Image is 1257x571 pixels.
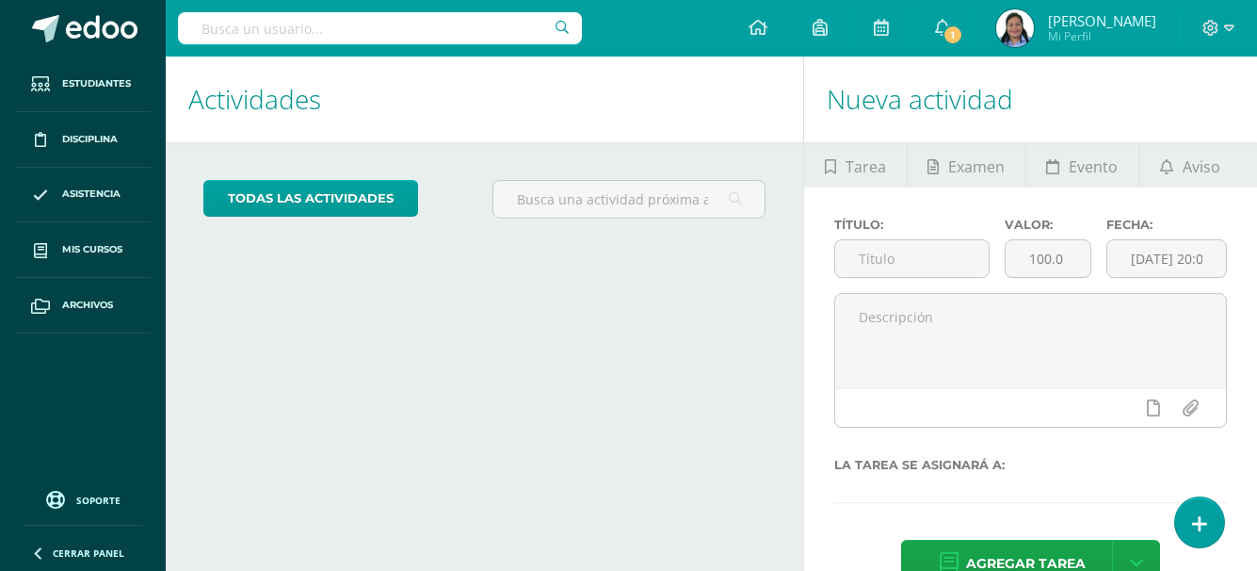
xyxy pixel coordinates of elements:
img: 7789f009e13315f724d5653bd3ad03c2.png [996,9,1034,47]
h1: Nueva actividad [827,57,1234,142]
a: Aviso [1139,142,1240,188]
a: Archivos [15,278,151,334]
span: Archivos [62,298,113,313]
a: Mis cursos [15,222,151,278]
a: todas las Actividades [203,180,418,217]
input: Fecha de entrega [1107,240,1226,277]
span: Tarea [846,144,886,189]
a: Estudiantes [15,57,151,112]
span: Asistencia [62,187,121,202]
h1: Actividades [188,57,781,142]
span: Evento [1069,144,1118,189]
input: Busca un usuario... [178,12,582,44]
span: Cerrar panel [53,547,124,560]
span: Soporte [76,494,121,507]
span: Estudiantes [62,76,131,91]
label: La tarea se asignará a: [834,458,1227,472]
span: Mis cursos [62,242,122,257]
input: Puntos máximos [1006,240,1090,277]
a: Evento [1026,142,1138,188]
input: Título [835,240,988,277]
a: Tarea [804,142,906,188]
label: Fecha: [1106,218,1227,232]
a: Soporte [23,486,143,512]
span: Mi Perfil [1048,28,1156,44]
a: Asistencia [15,168,151,223]
span: [PERSON_NAME] [1048,11,1156,30]
span: Examen [948,144,1005,189]
a: Examen [908,142,1025,188]
label: Valor: [1005,218,1091,232]
span: Disciplina [62,132,118,147]
a: Disciplina [15,112,151,168]
input: Busca una actividad próxima aquí... [493,181,765,218]
label: Título: [834,218,989,232]
span: Aviso [1183,144,1220,189]
span: 1 [943,24,963,45]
